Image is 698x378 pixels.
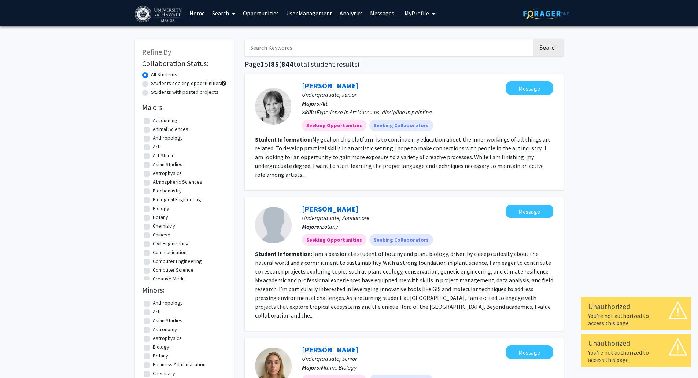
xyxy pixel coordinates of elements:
span: Art [321,100,328,107]
div: You're not authorized to access this page. [588,312,683,327]
b: Majors: [302,100,321,107]
span: Undergraduate, Senior [302,355,357,362]
span: 844 [281,59,293,69]
label: Computer Engineering [153,257,202,265]
label: Students with posted projects [151,88,218,96]
b: Majors: [302,364,321,371]
fg-read-more: My goal on this platform is to continue my education about the inner workings of all things art r... [255,136,550,178]
label: Biology [153,205,169,212]
label: Communication [153,249,186,256]
span: Undergraduate, Junior [302,91,357,98]
span: My Profile [405,10,429,17]
label: Chinese [153,231,170,239]
label: Computer Science [153,266,193,274]
button: Message Avery Holshosuer [506,81,553,95]
a: Analytics [336,0,366,26]
label: Creative Media [153,275,186,283]
label: Chemistry [153,222,175,230]
label: Art [153,308,159,316]
label: Anthropology [153,134,183,142]
div: Unauthorized [588,301,683,312]
label: Chemistry [153,370,175,377]
span: 1 [260,59,264,69]
a: Opportunities [239,0,282,26]
div: You're not authorized to access this page. [588,349,683,363]
b: Student Information: [255,250,312,257]
label: All Students [151,71,177,78]
span: Botany [321,223,338,230]
label: Biological Engineering [153,196,201,203]
label: Astrophysics [153,334,182,342]
label: Astrophysics [153,169,182,177]
input: Search Keywords [245,39,532,56]
label: Art [153,143,159,151]
a: User Management [282,0,336,26]
label: Biochemistry [153,187,182,195]
h2: Majors: [142,103,226,112]
label: Asian Studies [153,317,182,324]
label: Botany [153,213,168,221]
b: Student Information: [255,136,312,143]
mat-chip: Seeking Opportunities [302,234,366,246]
a: Home [186,0,208,26]
button: Message leah gowie [506,345,553,359]
label: Civil Engineering [153,240,189,247]
a: [PERSON_NAME] [302,345,358,354]
span: Undergraduate, Sophomore [302,214,369,221]
fg-read-more: I am a passionate student of botany and plant biology, driven by a deep curiosity about the natur... [255,250,553,319]
b: Skills: [302,109,317,116]
h1: Page of ( total student results) [245,60,564,69]
span: 85 [271,59,279,69]
label: Biology [153,343,169,351]
b: Majors: [302,223,321,230]
a: Messages [366,0,398,26]
label: Business Administration [153,361,206,368]
label: Asian Studies [153,161,182,168]
h2: Minors: [142,286,226,294]
button: Message Jordan Hester-Moore [506,205,553,218]
mat-chip: Seeking Collaborators [369,234,433,246]
a: Search [208,0,239,26]
mat-chip: Seeking Opportunities [302,120,366,131]
label: Atmospheric Sciences [153,178,202,186]
span: Marine Biology [321,364,357,371]
label: Students seeking opportunities [151,80,221,87]
a: [PERSON_NAME] [302,204,358,213]
h2: Collaboration Status: [142,59,226,68]
a: [PERSON_NAME] [302,81,358,90]
label: Accounting [153,117,177,124]
label: Astronomy [153,326,177,333]
span: Refine By [142,47,171,56]
span: Experience in Art Museums, discipline in painting [317,109,432,116]
div: Unauthorized [588,338,683,349]
label: Art Studio [153,152,175,159]
label: Botany [153,352,168,360]
button: Search [533,39,564,56]
label: Anthropology [153,299,183,307]
img: University of Hawaiʻi at Mānoa Logo [135,6,183,22]
label: Animal Sciences [153,125,188,133]
mat-chip: Seeking Collaborators [369,120,433,131]
iframe: Chat [5,345,31,373]
img: ForagerOne Logo [523,8,569,19]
